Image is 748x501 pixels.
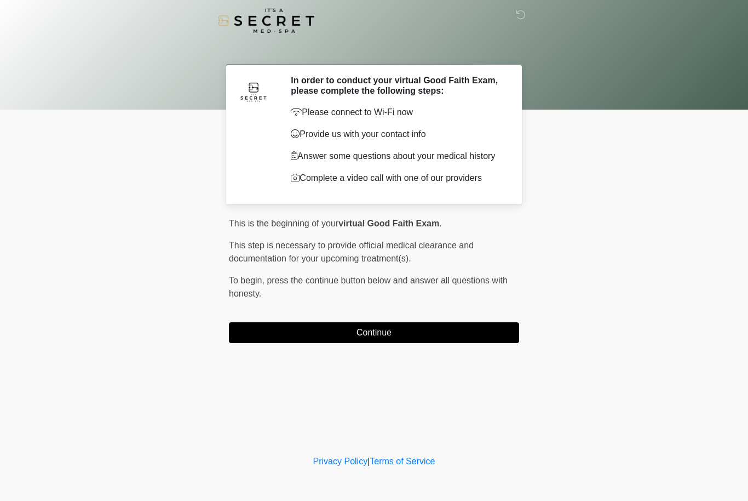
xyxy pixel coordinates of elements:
[291,172,503,185] p: Complete a video call with one of our providers
[229,322,519,343] button: Continue
[370,457,435,466] a: Terms of Service
[291,106,503,119] p: Please connect to Wi-Fi now
[291,75,503,96] h2: In order to conduct your virtual Good Faith Exam, please complete the following steps:
[229,241,474,263] span: This step is necessary to provide official medical clearance and documentation for your upcoming ...
[229,276,508,298] span: press the continue button below and answer all questions with honesty.
[367,457,370,466] a: |
[237,75,270,108] img: Agent Avatar
[221,39,527,60] h1: ‎ ‎
[291,128,503,141] p: Provide us with your contact info
[218,8,314,33] img: It's A Secret Med Spa Logo
[439,219,441,228] span: .
[291,150,503,163] p: Answer some questions about your medical history
[313,457,368,466] a: Privacy Policy
[338,219,439,228] strong: virtual Good Faith Exam
[229,219,338,228] span: This is the beginning of your
[229,276,267,285] span: To begin,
